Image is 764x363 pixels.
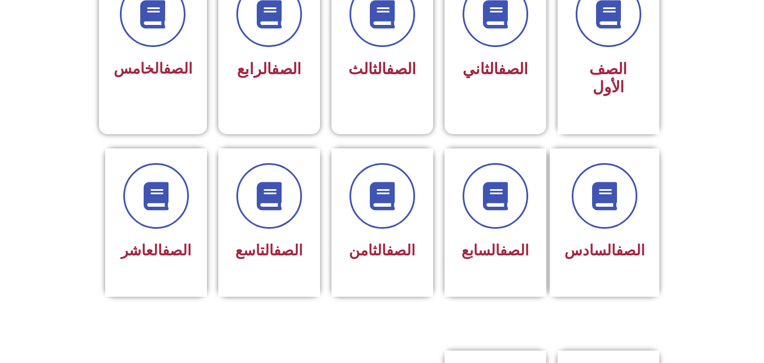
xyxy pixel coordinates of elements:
span: الثامن [349,242,415,259]
a: الصف [616,242,645,259]
a: الصف [162,242,191,259]
span: العاشر [121,242,191,259]
span: التاسع [235,242,303,259]
a: الصف [500,242,529,259]
span: الثالث [348,60,416,78]
a: الصف [386,60,416,78]
a: الصف [498,60,528,78]
a: الصف [386,242,415,259]
a: الصف [274,242,303,259]
a: الصف [163,60,192,77]
span: الرابع [237,60,301,78]
span: الصف الأول [589,60,627,96]
span: الخامس [114,60,192,77]
a: الصف [271,60,301,78]
span: السادس [564,242,645,259]
span: السابع [461,242,529,259]
span: الثاني [463,60,528,78]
